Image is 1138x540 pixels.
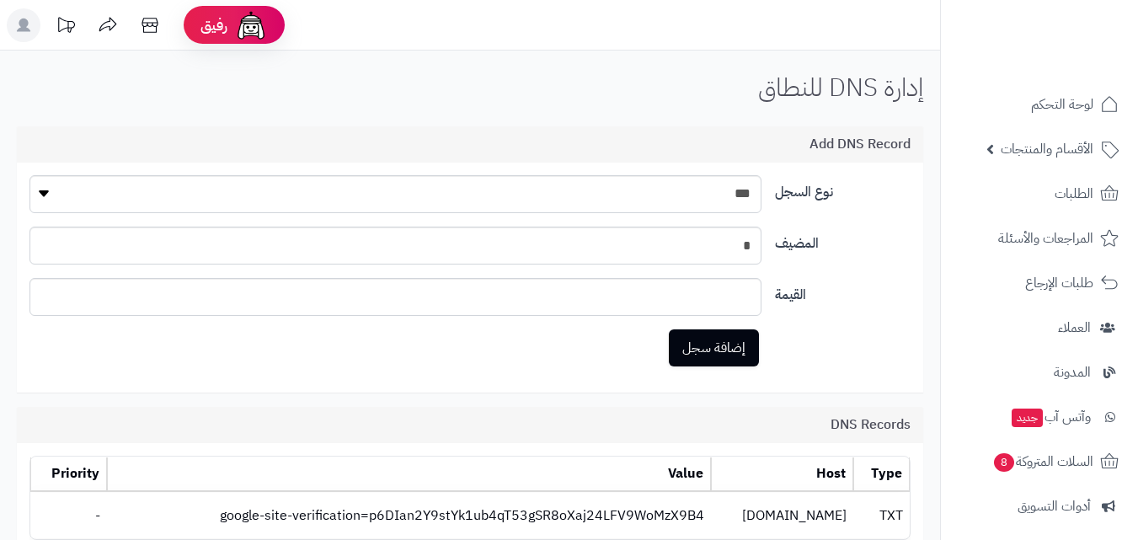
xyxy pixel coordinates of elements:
span: أدوات التسويق [1018,495,1091,518]
img: ai-face.png [234,8,268,42]
span: السلات المتروكة [992,450,1093,473]
span: لوحة التحكم [1031,93,1093,116]
a: العملاء [951,307,1128,348]
label: نوع السجل [768,175,917,202]
a: السلات المتروكة8 [951,441,1128,482]
span: العملاء [1058,316,1091,340]
span: المراجعات والأسئلة [998,227,1093,250]
a: أدوات التسويق [951,486,1128,527]
span: جديد [1012,409,1043,427]
a: لوحة التحكم [951,84,1128,125]
th: Host [711,457,854,492]
h1: إدارة DNS للنطاق [758,73,923,101]
h3: DNS Records [831,418,911,433]
span: 8 [993,452,1014,472]
label: المضيف [768,227,917,254]
a: الطلبات [951,174,1128,214]
td: - [30,493,107,539]
span: الأقسام والمنتجات [1001,137,1093,161]
th: Value [107,457,711,492]
a: تحديثات المنصة [45,8,87,46]
a: طلبات الإرجاع [951,263,1128,303]
th: Type [853,457,910,492]
a: المدونة [951,352,1128,393]
label: القيمة [768,278,917,305]
button: إضافة سجل [669,329,759,366]
td: google-site-verification=p6DIan2Y9stYk1ub4qT53gSR8oXaj24LFV9WoMzX9B4 [107,493,711,539]
td: [DOMAIN_NAME] [711,493,854,539]
span: الطلبات [1055,182,1093,206]
h3: Add DNS Record [809,137,911,152]
a: وآتس آبجديد [951,397,1128,437]
a: المراجعات والأسئلة [951,218,1128,259]
span: رفيق [200,15,227,35]
span: وآتس آب [1010,405,1091,429]
th: Priority [30,457,107,492]
img: logo-2.png [1023,30,1122,66]
td: TXT [853,493,910,539]
span: طلبات الإرجاع [1025,271,1093,295]
span: المدونة [1054,361,1091,384]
